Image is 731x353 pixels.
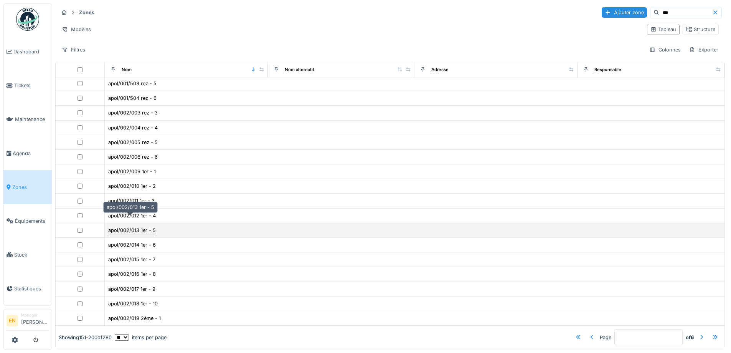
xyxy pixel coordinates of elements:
div: apol/002/018 1er - 10 [108,300,158,307]
div: apol/002/013 1er - 5 [103,202,158,213]
strong: Zones [76,9,97,16]
div: Exporter [686,44,722,55]
a: Agenda [3,136,52,170]
a: EN Manager[PERSON_NAME] [7,312,49,331]
span: Agenda [13,150,49,157]
div: Manager [21,312,49,318]
a: Équipements [3,204,52,238]
div: apol/002/014 1er - 6 [108,241,156,249]
span: Statistiques [14,285,49,292]
span: Stock [14,251,49,259]
div: Adresse [431,66,449,73]
div: apol/002/003 rez - 3 [108,109,158,116]
a: Zones [3,170,52,204]
span: Tickets [14,82,49,89]
div: apol/002/015 1er - 7 [108,256,155,263]
span: Maintenance [15,116,49,123]
div: Filtres [58,44,89,55]
div: items per page [115,334,167,341]
a: Dashboard [3,35,52,69]
div: Page [600,334,611,341]
div: Nom alternatif [285,66,314,73]
div: apol/002/010 1er - 2 [108,182,156,190]
a: Stock [3,238,52,272]
span: Dashboard [13,48,49,55]
span: Zones [12,184,49,191]
li: EN [7,315,18,326]
div: apol/002/004 rez - 4 [108,124,158,131]
div: Nom [122,66,132,73]
a: Maintenance [3,103,52,136]
div: apol/002/012 1er - 4 [108,212,156,219]
a: Tickets [3,69,52,103]
div: apol/002/011 1er - 3 [108,197,155,204]
div: apol/002/017 1er - 9 [108,285,155,293]
div: Showing 151 - 200 of 280 [59,334,112,341]
div: Responsable [594,66,621,73]
strong: of 6 [686,334,694,341]
div: apol/002/005 rez - 5 [108,139,158,146]
div: apol/002/009 1er - 1 [108,168,156,175]
span: Équipements [15,217,49,225]
div: Ajouter zone [602,7,647,18]
img: Badge_color-CXgf-gQk.svg [16,8,39,31]
div: Colonnes [646,44,684,55]
div: apol/001/503 rez - 5 [108,80,157,87]
div: apol/002/013 1er - 5 [108,227,156,234]
div: apol/002/019 2ème - 1 [108,315,161,322]
div: Structure [686,26,715,33]
div: Tableau [650,26,676,33]
div: apol/001/504 rez - 6 [108,94,157,102]
div: Modèles [58,24,94,35]
a: Statistiques [3,272,52,305]
div: apol/002/016 1er - 8 [108,270,156,278]
li: [PERSON_NAME] [21,312,49,329]
div: apol/002/006 rez - 6 [108,153,158,161]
